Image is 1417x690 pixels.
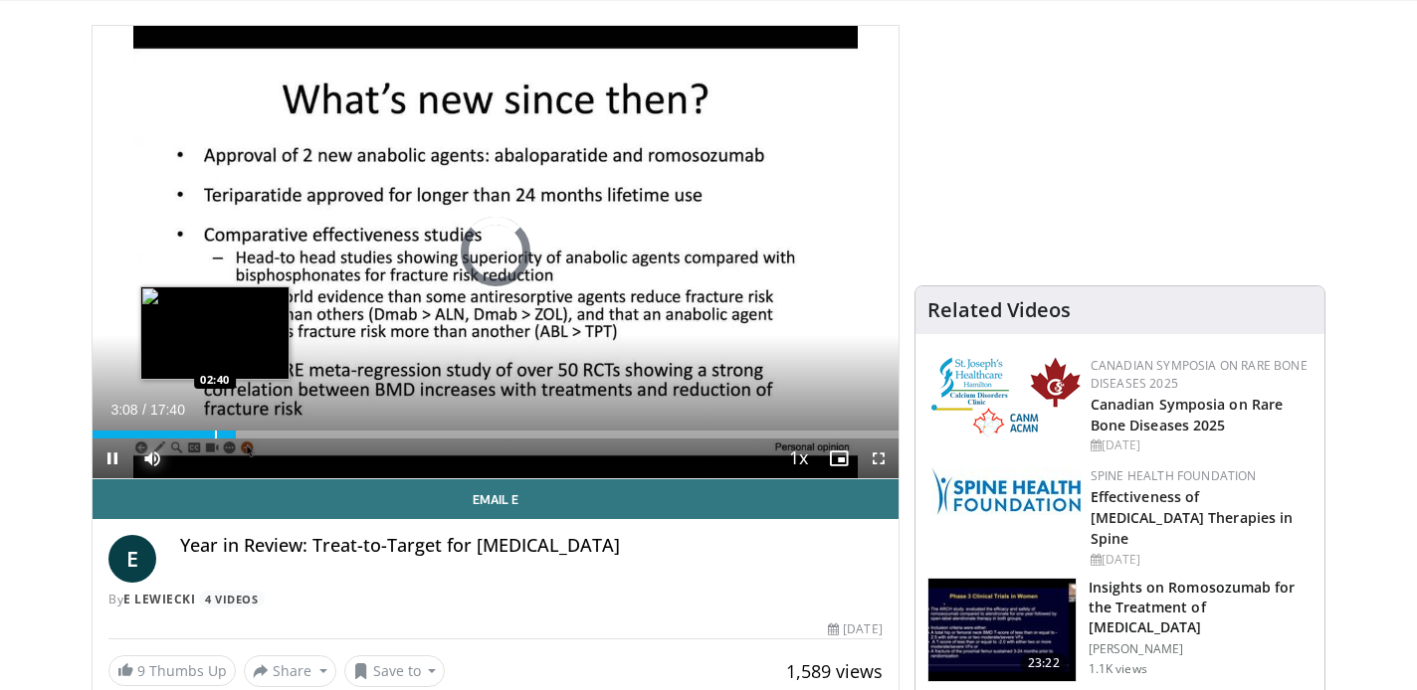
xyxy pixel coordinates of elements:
button: Playback Rate [779,438,819,478]
button: Share [244,655,336,687]
div: [DATE] [828,620,882,638]
span: 17:40 [150,402,185,418]
p: 1.1K views [1089,661,1147,677]
a: Canadian Symposia on Rare Bone Diseases 2025 [1091,395,1284,434]
button: Enable picture-in-picture mode [819,438,859,478]
p: [PERSON_NAME] [1089,641,1313,657]
span: 9 [137,661,145,680]
img: 2b15b377-4ad0-4411-b15e-d0400b544473.150x105_q85_crop-smart_upscale.jpg [928,579,1076,682]
img: 57d53db2-a1b3-4664-83ec-6a5e32e5a601.png.150x105_q85_autocrop_double_scale_upscale_version-0.2.jpg [931,467,1081,515]
button: Fullscreen [859,438,899,478]
span: 3:08 [110,402,137,418]
iframe: Advertisement [970,25,1269,273]
a: Effectiveness of [MEDICAL_DATA] Therapies in Spine [1091,487,1294,548]
a: 9 Thumbs Up [108,655,236,686]
div: [DATE] [1091,551,1309,569]
a: Canadian Symposia on Rare Bone Diseases 2025 [1091,357,1308,392]
div: By [108,591,883,608]
div: Progress Bar [93,431,899,438]
a: 4 Videos [199,591,265,607]
a: E [108,535,156,583]
img: 59b7dea3-8883-45d6-a110-d30c6cb0f321.png.150x105_q85_autocrop_double_scale_upscale_version-0.2.png [931,357,1081,437]
div: [DATE] [1091,436,1309,454]
button: Save to [344,655,446,687]
h4: Related Videos [927,298,1071,322]
span: 1,589 views [786,659,883,683]
span: / [142,402,146,418]
img: image.jpeg [140,286,290,380]
h4: Year in Review: Treat-to-Target for [MEDICAL_DATA] [180,535,883,557]
button: Mute [132,438,172,478]
a: Email E [93,479,899,519]
h3: Insights on Romosozumab for the Treatment of [MEDICAL_DATA] [1089,578,1313,637]
video-js: Video Player [93,26,899,479]
span: 23:22 [1020,653,1068,673]
a: Spine Health Foundation [1091,467,1257,484]
a: E Lewiecki [123,591,195,607]
a: 23:22 Insights on Romosozumab for the Treatment of [MEDICAL_DATA] [PERSON_NAME] 1.1K views [927,578,1313,683]
button: Pause [93,438,132,478]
